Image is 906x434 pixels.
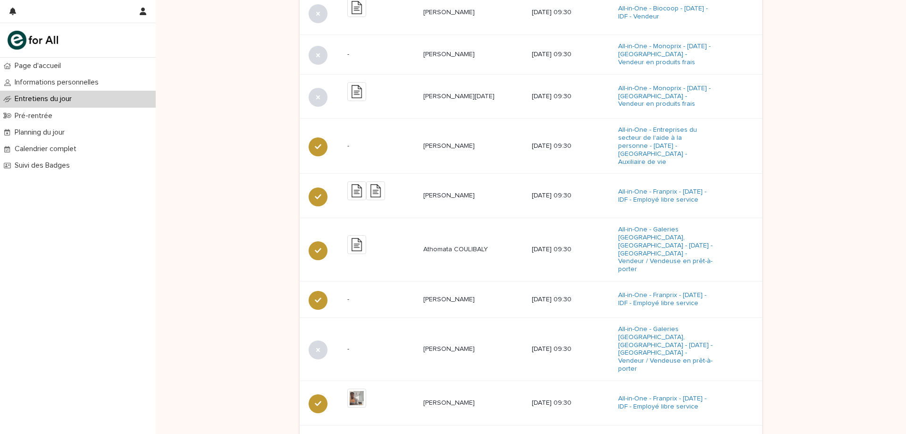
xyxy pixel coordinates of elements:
p: Informations personnelles [11,78,106,87]
tr: -[PERSON_NAME][PERSON_NAME] [DATE] 09:30All-in-One - Entreprises du secteur de l'aide à la person... [300,119,762,174]
tr: [PERSON_NAME][PERSON_NAME] [DATE] 09:30All-in-One - Franprix - [DATE] - IDF - Employé libre service [300,381,762,425]
p: [DATE] 09:30 [532,399,610,407]
a: All-in-One - Franprix - [DATE] - IDF - Employé libre service [618,395,713,411]
a: All-in-One - Biocoop - [DATE] - IDF - Vendeur [618,5,713,21]
a: All-in-One - Galeries [GEOGRAPHIC_DATA], [GEOGRAPHIC_DATA] - [DATE] - [GEOGRAPHIC_DATA] - Vendeur... [618,325,713,373]
p: Noori azizollah MOHAMED YASIN [423,294,477,304]
p: [DATE] 09:30 [532,345,610,353]
p: [PERSON_NAME] [423,49,477,59]
p: [DATE] 09:30 [532,192,610,200]
p: - [347,51,416,59]
p: [PERSON_NAME] [423,190,477,200]
p: [DATE] 09:30 [532,296,610,304]
p: [PERSON_NAME] [423,140,477,150]
a: All-in-One - Monoprix - [DATE] - [GEOGRAPHIC_DATA] - Vendeur en produits frais [618,43,713,66]
a: All-in-One - Franprix - [DATE] - IDF - Employé libre service [618,188,713,204]
img: mHINNnv7SNCQZijbaqql [8,31,58,50]
a: All-in-One - Monoprix - [DATE] - [GEOGRAPHIC_DATA] - Vendeur en produits frais [618,85,713,108]
p: [DATE] 09:30 [532,9,610,17]
p: - [347,296,416,304]
p: [DATE] 09:30 [532,93,610,101]
p: - [347,345,416,353]
a: All-in-One - Galeries [GEOGRAPHIC_DATA], [GEOGRAPHIC_DATA] - [DATE] - [GEOGRAPHIC_DATA] - Vendeur... [618,226,713,273]
tr: [PERSON_NAME][PERSON_NAME] [DATE] 09:30All-in-One - Franprix - [DATE] - IDF - Employé libre service [300,174,762,218]
p: [DATE] 09:30 [532,246,610,254]
p: [PERSON_NAME] [423,397,477,407]
p: [PERSON_NAME][DATE] [423,91,496,101]
tr: Athomata COULIBALYAthomata COULIBALY [DATE] 09:30All-in-One - Galeries [GEOGRAPHIC_DATA], [GEOGRA... [300,218,762,281]
p: - [347,142,416,150]
p: Calendrier complet [11,145,84,153]
p: Page d'accueil [11,61,68,70]
p: [PERSON_NAME] [423,7,477,17]
tr: [PERSON_NAME][DATE][PERSON_NAME][DATE] [DATE] 09:30All-in-One - Monoprix - [DATE] - [GEOGRAPHIC_D... [300,74,762,119]
p: Suivi des Badges [11,161,77,170]
tr: -[PERSON_NAME][PERSON_NAME] [DATE] 09:30All-in-One - Galeries [GEOGRAPHIC_DATA], [GEOGRAPHIC_DATA... [300,317,762,381]
p: Athomata COULIBALY [423,244,490,254]
p: [DATE] 09:30 [532,51,610,59]
tr: -[PERSON_NAME][PERSON_NAME] [DATE] 09:30All-in-One - Monoprix - [DATE] - [GEOGRAPHIC_DATA] - Vend... [300,35,762,74]
a: All-in-One - Franprix - [DATE] - IDF - Employé libre service [618,291,713,307]
tr: -[PERSON_NAME][PERSON_NAME] [DATE] 09:30All-in-One - Franprix - [DATE] - IDF - Employé libre service [300,281,762,317]
p: Pré-rentrée [11,111,60,120]
p: Entretiens du jour [11,94,79,103]
p: Planning du jour [11,128,72,137]
p: [DATE] 09:30 [532,142,610,150]
a: All-in-One - Entreprises du secteur de l'aide à la personne - [DATE] - [GEOGRAPHIC_DATA] - Auxili... [618,126,713,166]
p: [PERSON_NAME] [423,343,477,353]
